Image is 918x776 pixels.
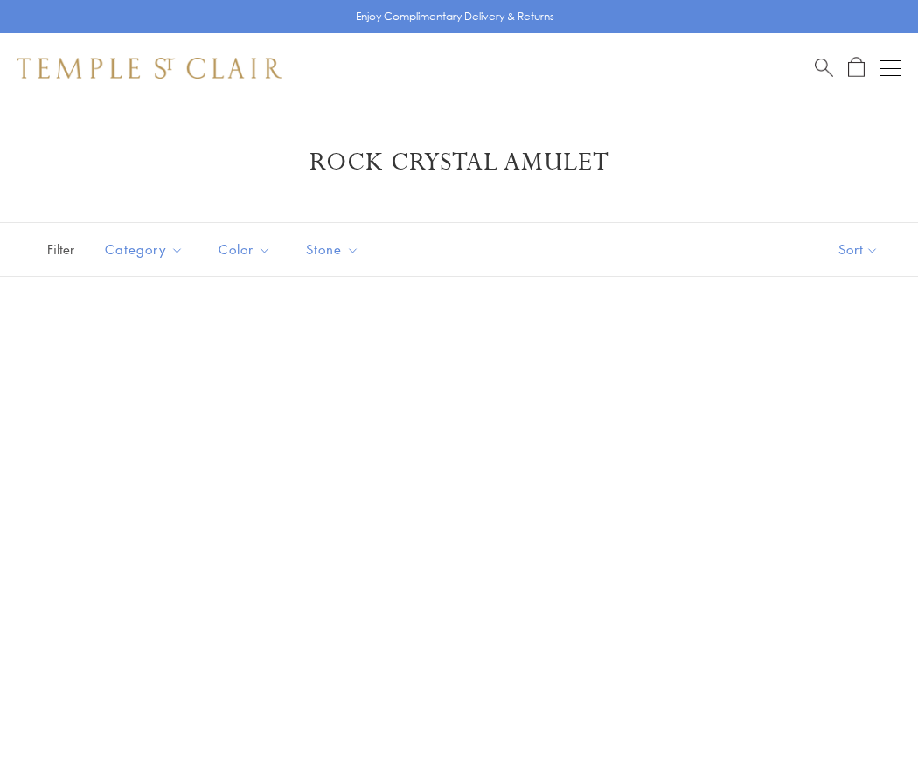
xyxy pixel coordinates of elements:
[92,230,197,269] button: Category
[297,239,372,260] span: Stone
[205,230,284,269] button: Color
[815,57,833,79] a: Search
[880,58,901,79] button: Open navigation
[96,239,197,260] span: Category
[848,57,865,79] a: Open Shopping Bag
[799,223,918,276] button: Show sort by
[44,147,874,178] h1: Rock Crystal Amulet
[210,239,284,260] span: Color
[17,58,282,79] img: Temple St. Clair
[356,8,554,25] p: Enjoy Complimentary Delivery & Returns
[293,230,372,269] button: Stone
